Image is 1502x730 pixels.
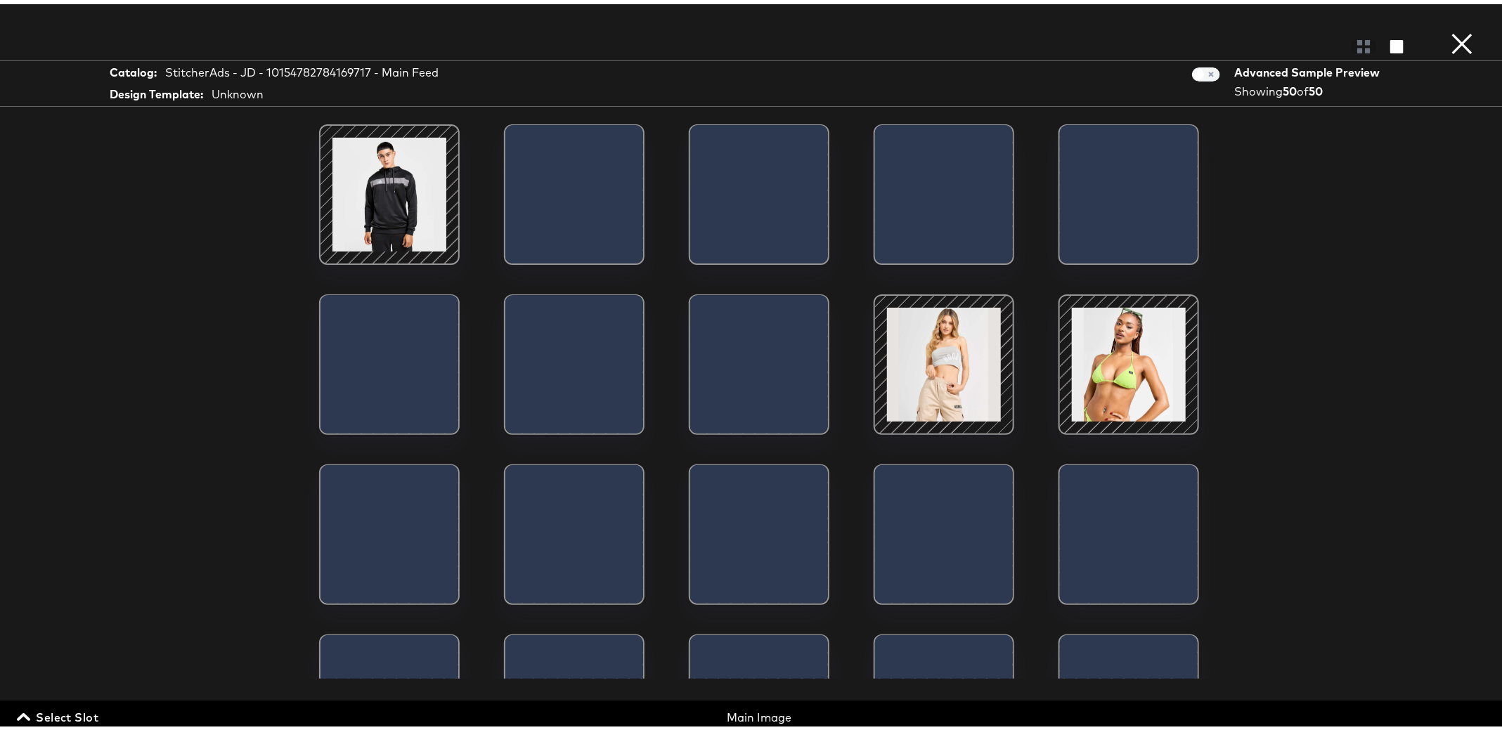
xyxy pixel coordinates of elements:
[1234,60,1385,77] div: Advanced Sample Preview
[1234,79,1385,96] div: Showing of
[110,82,203,98] strong: Design Template:
[14,703,104,723] button: Select Slot
[20,703,98,723] span: Select Slot
[212,82,264,98] div: Unknown
[1283,80,1297,94] strong: 50
[165,60,439,77] div: StitcherAds - JD - 10154782784169717 - Main Feed
[514,705,1004,722] div: Main Image
[110,60,157,77] strong: Catalog:
[1309,80,1323,94] strong: 50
